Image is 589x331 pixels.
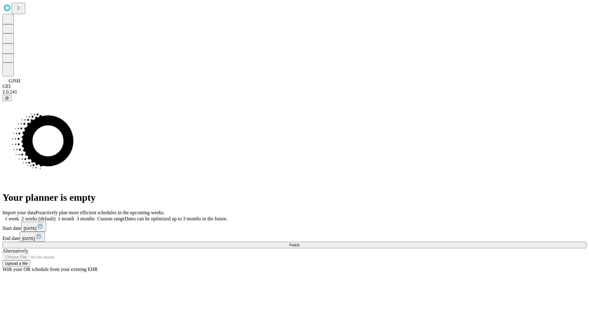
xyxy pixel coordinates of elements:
span: GJSH [9,78,20,83]
div: End date [2,232,587,242]
button: [DATE] [20,232,45,242]
span: Import your data [2,210,36,215]
span: 1 week [5,216,19,221]
span: Alternatively [2,248,28,253]
div: 2.0.241 [2,89,587,95]
div: Start date [2,222,587,232]
button: Fetch [2,242,587,248]
span: [DATE] [22,236,35,241]
span: Dates can be optimized up to 3 months in the future. [125,216,227,221]
h1: Your planner is empty [2,192,587,203]
span: Fetch [289,243,299,247]
span: Custom range [97,216,125,221]
span: 3 months [77,216,95,221]
span: With your OR schedule from your existing EHR [2,267,98,272]
button: Upload a file [2,260,30,267]
span: [DATE] [24,226,37,231]
button: @ [2,95,12,101]
span: 2 weeks (default) [21,216,56,221]
button: [DATE] [21,222,46,232]
span: Proactively plan more efficient schedules in the upcoming weeks. [36,210,164,215]
span: @ [5,96,9,100]
div: GEI [2,84,587,89]
span: 1 month [58,216,74,221]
